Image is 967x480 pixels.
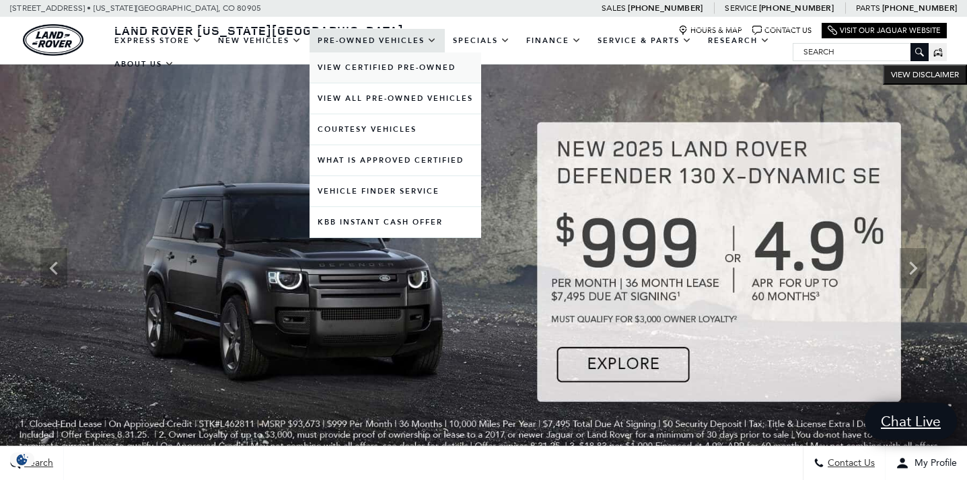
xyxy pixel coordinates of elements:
a: Land Rover [US_STATE][GEOGRAPHIC_DATA] [106,22,412,38]
a: Contact Us [752,26,812,36]
span: Contact Us [824,458,875,469]
a: Chat Live [865,403,957,440]
a: View All Pre-Owned Vehicles [310,83,481,114]
a: [PHONE_NUMBER] [628,3,703,13]
a: Hours & Map [678,26,742,36]
span: My Profile [909,458,957,469]
div: Previous [40,248,67,288]
nav: Main Navigation [106,29,793,76]
a: Research [700,29,778,52]
a: Vehicle Finder Service [310,176,481,206]
a: What Is Approved Certified [310,145,481,175]
span: Parts [856,3,880,13]
span: Chat Live [874,412,947,430]
span: Land Rover [US_STATE][GEOGRAPHIC_DATA] [114,22,404,38]
button: Open user profile menu [886,446,967,480]
a: New Vehicles [210,29,310,52]
a: About Us [106,52,182,76]
a: Visit Our Jaguar Website [828,26,941,36]
a: EXPRESS STORE [106,29,210,52]
a: Courtesy Vehicles [310,114,481,145]
a: Specials [445,29,518,52]
a: [PHONE_NUMBER] [759,3,834,13]
a: View Certified Pre-Owned [310,52,481,83]
a: [PHONE_NUMBER] [882,3,957,13]
img: Land Rover [23,24,83,56]
a: [STREET_ADDRESS] • [US_STATE][GEOGRAPHIC_DATA], CO 80905 [10,3,261,13]
div: Next [900,248,927,288]
a: land-rover [23,24,83,56]
span: Sales [602,3,626,13]
input: Search [793,44,928,60]
img: Opt-Out Icon [7,452,38,467]
a: KBB Instant Cash Offer [310,207,481,237]
a: Pre-Owned Vehicles [310,29,445,52]
a: Finance [518,29,589,52]
section: Click to Open Cookie Consent Modal [7,452,38,467]
span: Service [725,3,756,13]
span: VIEW DISCLAIMER [891,69,959,80]
a: Service & Parts [589,29,700,52]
